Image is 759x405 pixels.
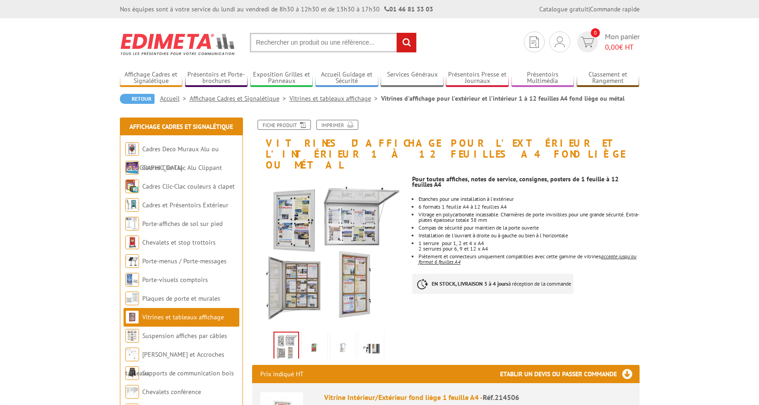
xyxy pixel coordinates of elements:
img: Cadres et Présentoirs Extérieur [125,198,139,212]
span: Réf.214506 [483,393,519,402]
li: Piètement et connecteurs uniquement compatibles avec cette gamme de vitrines [418,254,639,265]
img: Suspension affiches par câbles [125,329,139,343]
a: Vitrines et tableaux affichage [289,94,381,103]
img: devis rapide [555,36,565,47]
img: Cadres Deco Muraux Alu ou Bois [125,142,139,156]
li: 6 formats 1 feuille A4 à 12 feuilles A4 [418,204,639,210]
a: Imprimer [316,120,358,130]
a: [PERSON_NAME] et Accroches tableaux [125,350,224,377]
img: 214510_214511_2.jpg [332,333,354,362]
img: Porte-menus / Porte-messages [125,254,139,268]
a: Services Généraux [381,71,444,86]
a: Présentoirs et Porte-brochures [185,71,248,86]
a: Supports de communication bois [142,369,234,377]
a: Porte-menus / Porte-messages [142,257,227,265]
div: | [539,5,640,14]
p: Etanches pour une installation à l'extérieur [418,196,639,202]
li: Installation de l'ouvrant à droite ou à gauche ou bien à l'horizontale [418,233,639,238]
input: Rechercher un produit ou une référence... [250,33,417,52]
span: € HT [605,42,640,52]
a: Chevalets et stop trottoirs [142,238,216,246]
img: Chevalets conférence [125,385,139,399]
span: Mon panier [605,31,640,52]
a: Accueil Guidage et Sécurité [315,71,378,86]
li: Vitrage en polycarbonate incassable. Charnières de porte invisibles pour une grande sécurité. Ext... [418,212,639,223]
div: Nos équipes sont à votre service du lundi au vendredi de 8h30 à 12h30 et de 13h30 à 17h30 [120,5,433,14]
img: vitrines_d_affichage_214506_1.jpg [252,175,406,329]
a: devis rapide 0 Mon panier 0,00€ HT [575,31,640,52]
img: Plaques de porte et murales [125,292,139,305]
p: Prix indiqué HT [260,365,304,383]
a: Porte-visuels comptoirs [142,276,208,284]
a: Cadres Clic-Clac Alu Clippant [142,164,222,172]
img: devis rapide [581,37,594,47]
a: Affichage Cadres et Signalétique [129,123,233,131]
img: 214510_214511_1.jpg [304,333,325,362]
a: Suspension affiches par câbles [142,332,227,340]
a: Cadres Deco Muraux Alu ou [GEOGRAPHIC_DATA] [125,145,219,172]
img: 214510_214511_3.jpg [360,333,382,362]
h1: Vitrines d'affichage pour l'extérieur et l'intérieur 1 à 12 feuilles A4 fond liège ou métal [245,120,646,171]
a: Porte-affiches de sol sur pied [142,220,222,228]
img: Vitrines et tableaux affichage [125,310,139,324]
a: Vitrines et tableaux affichage [142,313,224,321]
li: Compas de sécurité pour maintien de la porte ouverte [418,225,639,231]
a: Fiche produit [258,120,311,130]
li: 1 serrure pour 1, 2 et 4 x A4 2 serrures pour 6, 9 et 12 x A4 [418,241,639,251]
strong: 01 46 81 33 03 [384,5,433,13]
a: Retour [120,94,155,104]
a: Affichage Cadres et Signalétique [120,71,183,86]
a: Catalogue gratuit [539,5,589,13]
a: Cadres Clic-Clac couleurs à clapet [142,182,235,190]
p: à réception de la commande [412,274,573,294]
a: Accueil [160,94,190,103]
a: Commande rapide [590,5,640,13]
img: Porte-affiches de sol sur pied [125,217,139,231]
a: Cadres et Présentoirs Extérieur [142,201,228,209]
a: Présentoirs Multimédia [511,71,574,86]
img: Porte-visuels comptoirs [125,273,139,287]
input: rechercher [397,33,416,52]
a: Plaques de porte et murales [142,294,220,302]
span: 0,00 [605,42,619,51]
span: 0 [591,28,600,37]
li: Vitrines d'affichage pour l'extérieur et l'intérieur 1 à 12 feuilles A4 fond liège ou métal [381,94,625,103]
a: Exposition Grilles et Panneaux [250,71,313,86]
strong: EN STOCK, LIVRAISON 3 à 4 jours [432,280,508,287]
img: Cadres Clic-Clac couleurs à clapet [125,179,139,193]
h3: Etablir un devis ou passer commande [500,365,640,383]
img: vitrines_d_affichage_214506_1.jpg [274,333,298,361]
a: Affichage Cadres et Signalétique [190,94,289,103]
img: Chevalets et stop trottoirs [125,236,139,249]
div: Vitrine Intérieur/Extérieur fond liège 1 feuille A4 - [324,392,631,403]
img: Cimaises et Accroches tableaux [125,348,139,361]
a: Classement et Rangement [577,71,640,86]
strong: Pour toutes affiches, notes de service, consignes, posters de 1 feuille à 12 feuilles A4 [412,175,619,189]
em: accepte jusqu'au format 6 feuilles A4 [418,253,636,265]
img: Edimeta [120,27,236,61]
a: Présentoirs Presse et Journaux [446,71,509,86]
img: devis rapide [530,36,539,48]
a: Chevalets conférence [142,388,201,396]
